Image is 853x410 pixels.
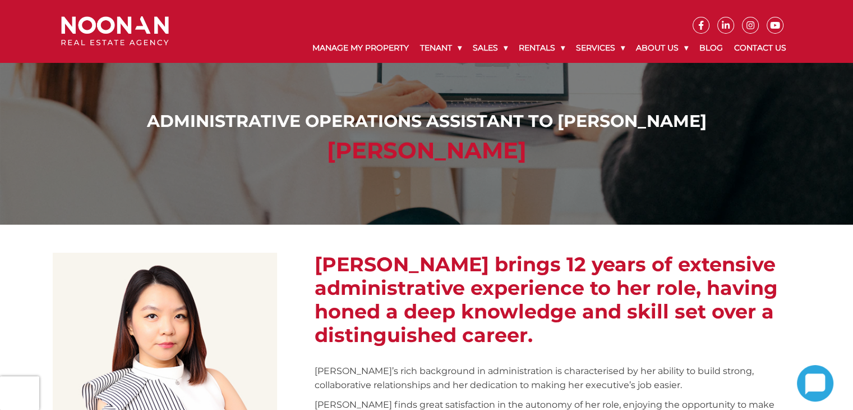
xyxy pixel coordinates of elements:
h2: [PERSON_NAME] brings 12 years of extensive administrative experience to her role, having honed a ... [315,253,800,347]
img: Noonan Real Estate Agency [61,16,169,46]
a: Rentals [513,34,570,62]
a: Blog [694,34,728,62]
a: Services [570,34,630,62]
a: Tenant [414,34,467,62]
h2: [PERSON_NAME] [64,137,789,164]
a: About Us [630,34,694,62]
h1: Administrative Operations Assistant to [PERSON_NAME] [64,111,789,131]
a: Contact Us [728,34,792,62]
p: [PERSON_NAME]’s rich background in administration is characterised by her ability to build strong... [315,364,800,392]
a: Manage My Property [307,34,414,62]
a: Sales [467,34,513,62]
